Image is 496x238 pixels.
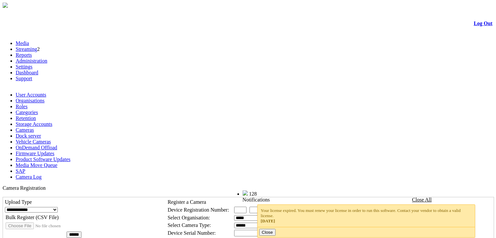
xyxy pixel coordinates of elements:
[16,64,33,69] a: Settings
[16,92,46,97] a: User Accounts
[16,115,36,121] a: Retention
[259,229,276,236] button: Close
[16,76,32,81] a: Support
[16,162,57,168] a: Media Move Queue
[37,46,40,52] span: 2
[16,139,51,144] a: Vehicle Cameras
[16,156,70,162] a: Product Software Updates
[16,58,47,64] a: Administration
[474,21,492,26] a: Log Out
[16,46,37,52] a: Streaming
[3,185,46,191] span: Camera Registration
[261,218,275,223] span: [DATE]
[16,168,25,174] a: SAP
[412,197,432,202] a: Close All
[16,174,42,180] a: Camera Log
[5,199,32,205] span: Upload Type
[16,104,27,109] a: Roles
[16,52,32,58] a: Reports
[3,3,8,8] img: arrow-3.png
[16,151,54,156] a: Firmware Updates
[243,190,248,196] img: bell25.png
[249,191,257,197] span: 128
[147,191,230,196] span: Welcome, System Administrator (Administrator)
[16,70,38,75] a: Dashboard
[6,215,59,220] span: Bulk Register (CSV File)
[16,127,34,133] a: Cameras
[16,145,57,150] a: OnDemand Offload
[16,133,41,139] a: Dock server
[16,110,38,115] a: Categories
[243,197,480,203] div: Notifications
[16,121,52,127] a: Storage Accounts
[16,40,29,46] a: Media
[16,98,45,103] a: Organisations
[261,208,472,224] div: Your license expired. You must renew your license in order to run this software. Contact your ven...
